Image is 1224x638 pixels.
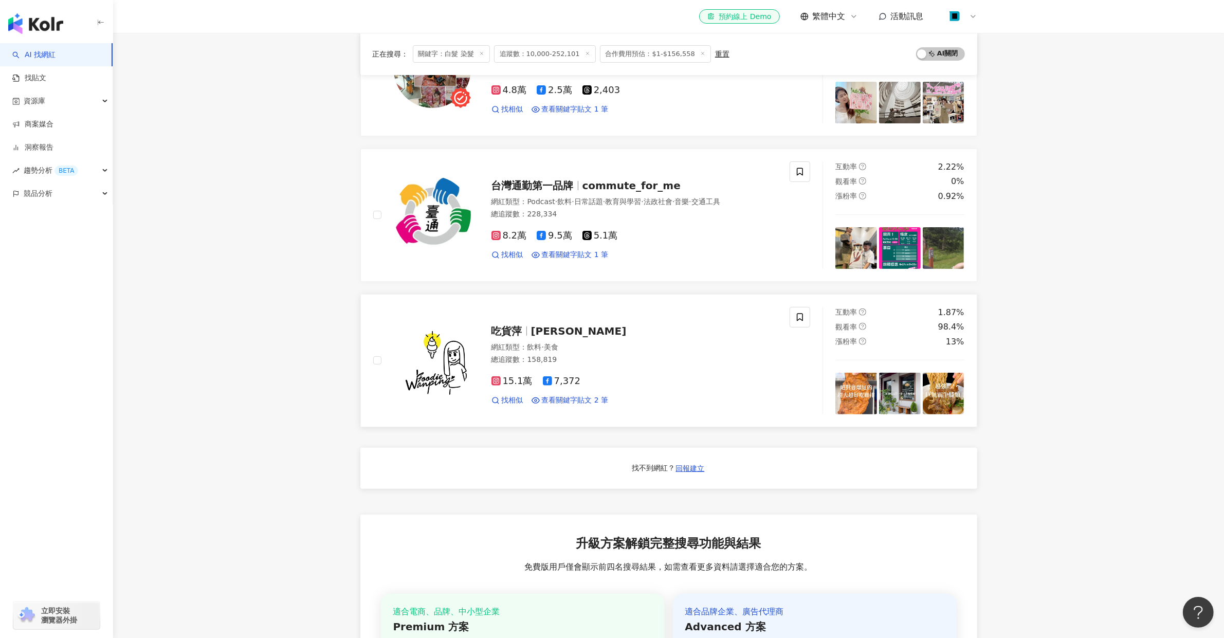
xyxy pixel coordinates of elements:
span: 飲料 [527,343,542,351]
span: 7,372 [543,376,581,387]
span: 升級方案解鎖完整搜尋功能與結果 [576,535,761,553]
span: 合作費用預估：$1-$156,558 [600,45,711,63]
span: 15.1萬 [491,376,533,387]
img: KOL Avatar [394,322,471,399]
span: 飲料 [557,197,572,206]
span: question-circle [859,308,866,316]
a: 洞察報告 [12,142,53,153]
span: question-circle [859,163,866,170]
span: 正在搜尋 ： [373,50,409,58]
span: · [555,197,557,206]
a: 找貼文 [12,73,46,83]
span: 互動率 [835,162,857,171]
img: post-image [923,227,964,269]
a: 找相似 [491,250,523,260]
a: KOL Avatar吃貨萍[PERSON_NAME]網紅類型：飲料·美食總追蹤數：158,81915.1萬7,372找相似查看關鍵字貼文 2 筆互動率question-circle1.87%觀看... [360,294,977,427]
img: post-image [835,82,877,123]
a: 查看關鍵字貼文 2 筆 [532,395,609,406]
span: 5.1萬 [582,230,618,241]
span: question-circle [859,338,866,345]
span: question-circle [859,323,866,330]
img: post-image [879,227,921,269]
span: 2,403 [582,85,620,96]
div: 網紅類型 ： [491,342,778,353]
span: 繁體中文 [813,11,846,22]
span: commute_for_me [582,179,681,192]
span: 音樂 [674,197,689,206]
span: 8.2萬 [491,230,527,241]
span: 查看關鍵字貼文 1 筆 [542,250,609,260]
img: post-image [835,373,877,414]
div: 1.87% [938,307,964,318]
div: 0% [951,176,964,187]
a: 預約線上 Demo [699,9,779,24]
span: 2.5萬 [537,85,572,96]
div: 重置 [715,50,729,58]
span: 查看關鍵字貼文 2 筆 [542,395,609,406]
span: 趨勢分析 [24,159,78,182]
span: 交通工具 [691,197,720,206]
a: 找相似 [491,104,523,115]
span: 吃貨萍 [491,325,522,337]
span: · [572,197,574,206]
span: Podcast [527,197,555,206]
span: 立即安裝 瀏覽器外掛 [41,606,77,625]
img: post-image [923,373,964,414]
button: 回報建立 [675,460,705,477]
div: 找不到網紅？ [632,463,675,473]
span: 找相似 [502,104,523,115]
div: 13% [946,336,964,348]
div: 總追蹤數 ： 228,334 [491,209,778,220]
div: Advanced 方案 [685,619,944,634]
img: post-image [879,82,921,123]
img: post-image [879,373,921,414]
span: 回報建立 [676,464,705,472]
div: 適合電商、品牌、中小型企業 [393,606,652,617]
img: chrome extension [16,607,36,624]
span: · [542,343,544,351]
span: 互動率 [835,308,857,316]
div: BETA [54,166,78,176]
span: 關鍵字：白髮 染髮 [413,45,490,63]
span: question-circle [859,177,866,185]
div: Premium 方案 [393,619,652,634]
span: rise [12,167,20,174]
span: 觀看率 [835,177,857,186]
span: 競品分析 [24,182,52,205]
span: 美食 [544,343,558,351]
span: 教育與學習 [605,197,641,206]
span: 4.8萬 [491,85,527,96]
div: 2.22% [938,161,964,173]
span: 活動訊息 [891,11,924,21]
a: chrome extension立即安裝 瀏覽器外掛 [13,601,100,629]
div: 0.92% [938,191,964,202]
span: [PERSON_NAME] [531,325,627,337]
div: 總追蹤數 ： 158,819 [491,355,778,365]
a: 查看關鍵字貼文 1 筆 [532,250,609,260]
span: 漲粉率 [835,337,857,345]
img: KOL Avatar [394,176,471,253]
a: 找相似 [491,395,523,406]
span: 漲粉率 [835,192,857,200]
span: 9.5萬 [537,230,572,241]
span: 免費版用戶僅會顯示前四名搜尋結果，如需查看更多資料請選擇適合您的方案。 [525,561,813,573]
img: 1733730258713.jpg [945,7,964,26]
a: 查看關鍵字貼文 1 筆 [532,104,609,115]
a: searchAI 找網紅 [12,50,56,60]
div: 預約線上 Demo [707,11,771,22]
span: · [689,197,691,206]
img: post-image [923,82,964,123]
span: 找相似 [502,250,523,260]
span: 追蹤數：10,000-252,101 [494,45,596,63]
a: 商案媒合 [12,119,53,130]
span: · [603,197,605,206]
div: 適合品牌企業、廣告代理商 [685,606,944,617]
img: post-image [835,227,877,269]
span: · [672,197,674,206]
div: 98.4% [938,321,964,333]
span: 找相似 [502,395,523,406]
span: 法政社會 [644,197,672,206]
iframe: Help Scout Beacon - Open [1183,597,1214,628]
div: 網紅類型 ： [491,197,778,207]
span: 查看關鍵字貼文 1 筆 [542,104,609,115]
